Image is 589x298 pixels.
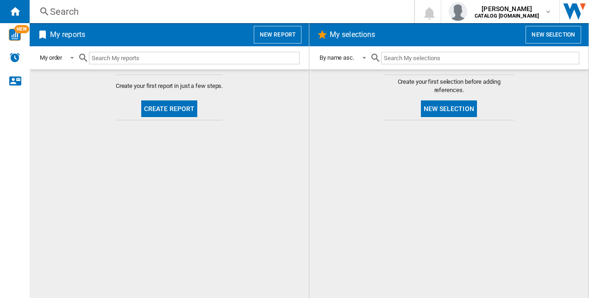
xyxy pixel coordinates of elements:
[116,82,223,90] span: Create your first report in just a few steps.
[254,26,301,43] button: New report
[40,54,62,61] div: My order
[48,26,87,43] h2: My reports
[14,25,29,33] span: NEW
[475,4,539,13] span: [PERSON_NAME]
[320,54,354,61] div: By name asc.
[526,26,581,43] button: New selection
[475,13,539,19] b: CATALOG [DOMAIN_NAME]
[141,100,198,117] button: Create report
[9,52,20,63] img: alerts-logo.svg
[50,5,390,18] div: Search
[449,2,467,21] img: profile.jpg
[9,29,21,41] img: wise-card.svg
[89,52,300,64] input: Search My reports
[384,78,514,94] span: Create your first selection before adding references.
[381,52,579,64] input: Search My selections
[328,26,377,43] h2: My selections
[421,100,477,117] button: New selection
